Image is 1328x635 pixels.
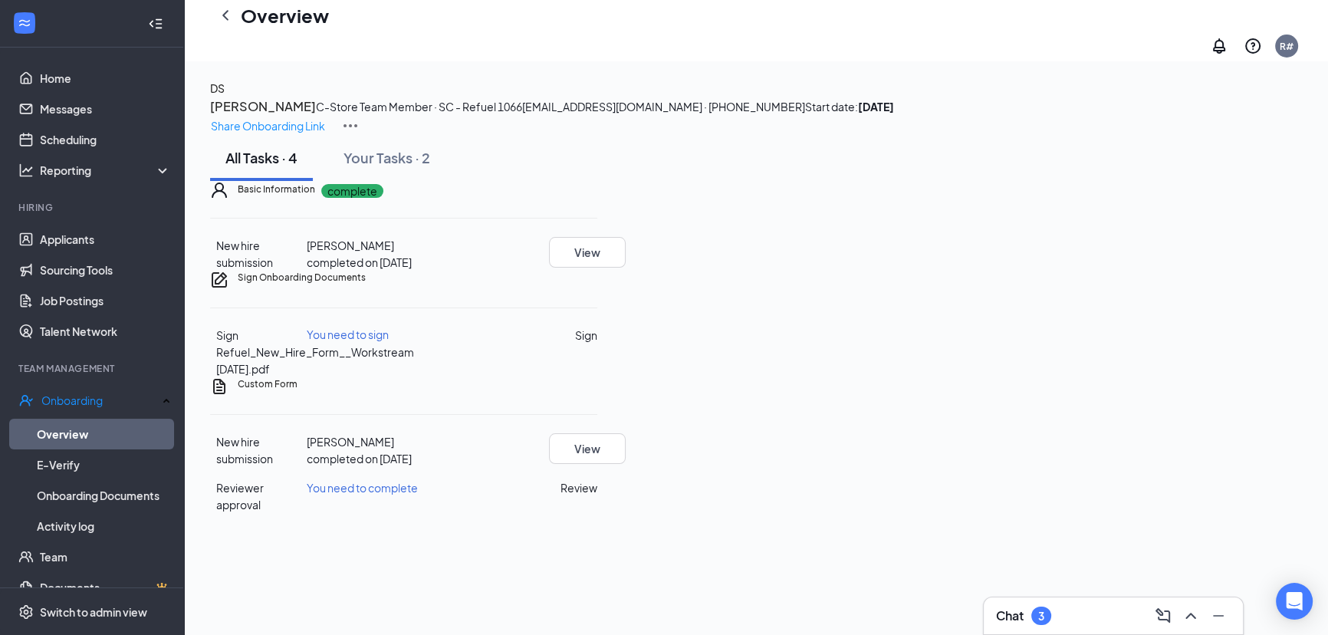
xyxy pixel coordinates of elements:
[40,541,171,572] a: Team
[216,6,235,25] svg: ChevronLeft
[216,435,273,466] span: New hire submission
[210,377,228,396] svg: CustomFormIcon
[37,449,171,480] a: E-Verify
[210,181,228,199] svg: User
[225,148,297,167] div: All Tasks · 4
[40,224,171,255] a: Applicants
[40,163,172,178] div: Reporting
[40,285,171,316] a: Job Postings
[148,16,163,31] svg: Collapse
[37,419,171,449] a: Overview
[216,481,264,512] span: Reviewer approval
[1182,607,1200,625] svg: ChevronUp
[37,480,171,511] a: Onboarding Documents
[549,237,626,268] button: View
[805,100,894,114] span: Start date:
[238,183,315,196] h5: Basic Information
[40,316,171,347] a: Talent Network
[1244,37,1262,55] svg: QuestionInfo
[1154,607,1172,625] svg: ComposeMessage
[996,607,1024,624] h3: Chat
[241,2,329,28] h1: Overview
[307,481,418,495] span: You need to complete
[522,100,805,114] span: [EMAIL_ADDRESS][DOMAIN_NAME] · [PHONE_NUMBER]
[1038,610,1044,623] div: 3
[40,572,171,603] a: DocumentsCrown
[210,80,225,97] button: DS
[40,94,171,124] a: Messages
[858,100,894,114] strong: [DATE]
[1178,604,1203,628] button: ChevronUp
[344,148,430,167] div: Your Tasks · 2
[18,201,168,214] div: Hiring
[1276,583,1313,620] div: Open Intercom Messenger
[18,163,34,178] svg: Analysis
[216,328,414,376] span: Sign Refuel_New_Hire_Form__Workstream [DATE].pdf
[575,327,597,344] button: Sign
[18,393,34,408] svg: UserCheck
[560,479,597,496] button: Review
[549,433,626,464] button: View
[40,255,171,285] a: Sourcing Tools
[1206,604,1231,628] button: Minimize
[211,117,325,134] p: Share Onboarding Link
[18,604,34,620] svg: Settings
[316,100,522,114] span: C-Store Team Member · SC - Refuel 1066
[1210,37,1228,55] svg: Notifications
[1280,40,1293,53] div: R#
[18,362,168,375] div: Team Management
[307,327,436,342] div: You need to sign
[17,15,32,31] svg: WorkstreamLogo
[238,377,297,391] h5: Custom Form
[37,511,171,541] a: Activity log
[1151,604,1175,628] button: ComposeMessage
[40,124,171,155] a: Scheduling
[210,97,316,117] button: [PERSON_NAME]
[210,117,326,135] button: Share Onboarding Link
[41,393,158,408] div: Onboarding
[307,435,412,466] span: [PERSON_NAME] completed on [DATE]
[341,117,360,135] img: More Actions
[238,271,366,285] h5: Sign Onboarding Documents
[40,604,147,620] div: Switch to admin view
[216,239,273,269] span: New hire submission
[307,239,412,269] span: [PERSON_NAME] completed on [DATE]
[321,184,383,198] p: complete
[1209,607,1228,625] svg: Minimize
[40,63,171,94] a: Home
[210,271,228,289] svg: CompanyDocumentIcon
